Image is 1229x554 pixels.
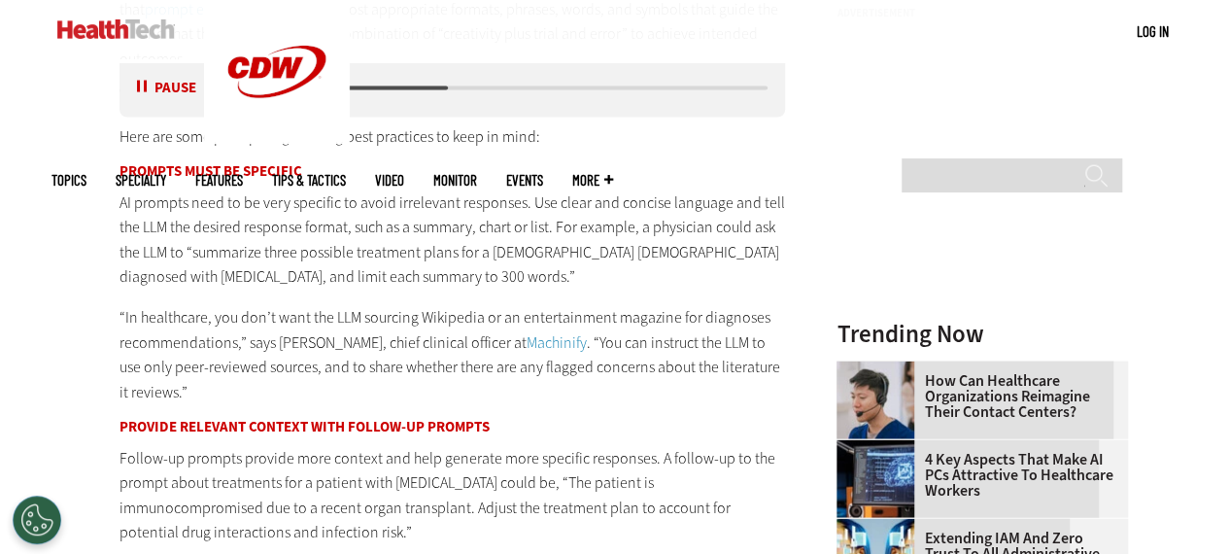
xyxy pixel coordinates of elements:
span: Topics [51,173,86,188]
span: Specialty [116,173,166,188]
div: Cookies Settings [13,496,61,544]
p: AI prompts need to be very specific to avoid irrelevant responses. Use clear and concise language... [119,190,786,290]
h3: Provide Relevant Context With Follow-Up Prompts [119,420,786,434]
a: abstract image of woman with pixelated face [836,519,924,535]
a: MonITor [433,173,477,188]
a: Machinify [527,332,587,353]
a: Log in [1137,22,1169,40]
a: Desktop monitor with brain AI concept [836,440,924,456]
p: Follow-up prompts provide more context and help generate more specific responses. A follow-up to ... [119,446,786,545]
a: Video [375,173,404,188]
h3: Trending Now [836,322,1128,346]
a: Events [506,173,543,188]
a: CDW [204,128,350,149]
a: How Can Healthcare Organizations Reimagine Their Contact Centers? [836,373,1116,420]
img: Healthcare contact center [836,362,914,439]
a: Healthcare contact center [836,362,924,377]
span: More [572,173,613,188]
button: Open Preferences [13,496,61,544]
p: “In healthcare, you don’t want the LLM sourcing Wikipedia or an entertainment magazine for diagno... [119,305,786,404]
img: Desktop monitor with brain AI concept [836,440,914,518]
div: User menu [1137,21,1169,42]
a: 4 Key Aspects That Make AI PCs Attractive to Healthcare Workers [836,452,1116,499]
a: Features [195,173,243,188]
a: Tips & Tactics [272,173,346,188]
img: Home [57,19,175,39]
